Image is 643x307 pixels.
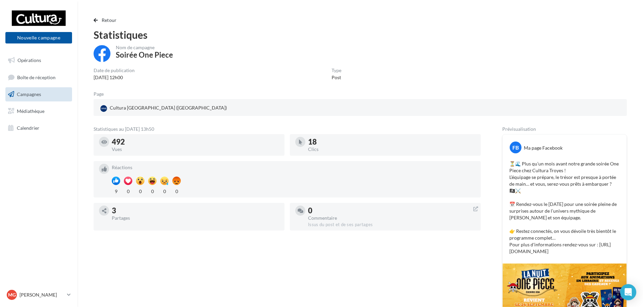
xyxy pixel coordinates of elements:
div: 0 [172,187,181,195]
div: 0 [148,187,157,195]
div: Statistiques au [DATE] 13h50 [94,127,481,131]
a: Boîte de réception [4,70,73,85]
div: Cultura [GEOGRAPHIC_DATA] ([GEOGRAPHIC_DATA]) [99,103,228,113]
div: 18 [308,138,475,146]
div: Partages [112,216,279,220]
div: 492 [112,138,279,146]
div: 3 [112,207,279,214]
span: Retour [102,17,117,23]
span: MG [8,291,16,298]
p: [PERSON_NAME] [20,291,64,298]
button: Nouvelle campagne [5,32,72,43]
div: Soirée One Piece [116,51,173,59]
div: Page [94,92,109,96]
a: Médiathèque [4,104,73,118]
div: Type [332,68,341,73]
a: Calendrier [4,121,73,135]
div: Open Intercom Messenger [620,284,636,300]
span: Boîte de réception [17,74,56,80]
div: Réactions [112,165,475,170]
div: 0 [308,207,475,214]
span: Opérations [18,57,41,63]
div: 0 [160,187,169,195]
div: Nom de campagne [116,45,173,50]
div: Post [332,74,341,81]
div: Prévisualisation [502,127,627,131]
div: Clics [308,147,475,152]
div: FB [510,142,521,153]
div: 9 [112,187,120,195]
a: Opérations [4,53,73,67]
button: Retour [94,16,120,24]
div: 0 [124,187,132,195]
span: Médiathèque [17,108,44,114]
div: Issus du post et de ses partages [308,222,475,228]
a: Campagnes [4,87,73,101]
div: 0 [136,187,144,195]
div: Ma page Facebook [524,145,563,151]
div: [DATE] 12h00 [94,74,135,81]
a: MG [PERSON_NAME] [5,288,72,301]
a: Cultura [GEOGRAPHIC_DATA] ([GEOGRAPHIC_DATA]) [99,103,273,113]
div: Date de publication [94,68,135,73]
span: Calendrier [17,125,39,130]
div: Vues [112,147,279,152]
div: Commentaire [308,216,475,220]
span: Campagnes [17,91,41,97]
div: Statistiques [94,30,627,40]
p: ⏳🌊 Plus qu’un mois avant notre grande soirée One Piece chez Cultura Troyes ! L’équipage se prépar... [509,160,620,255]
